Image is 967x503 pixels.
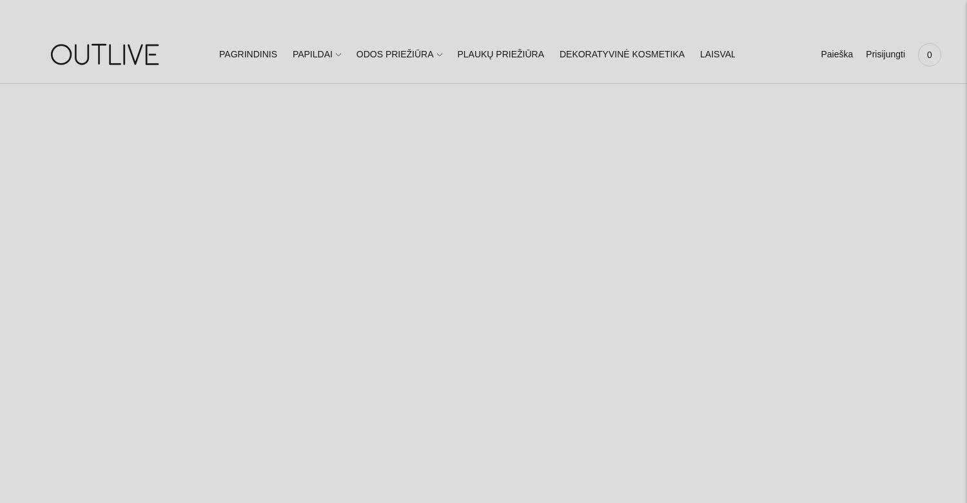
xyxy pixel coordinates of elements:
[219,41,277,69] a: PAGRINDINIS
[918,41,941,69] a: 0
[821,41,853,69] a: Paieška
[921,46,939,64] span: 0
[560,41,685,69] a: DEKORATYVINĖ KOSMETIKA
[357,41,442,69] a: ODOS PRIEŽIŪRA
[26,32,187,77] img: OUTLIVE
[293,41,341,69] a: PAPILDAI
[866,41,905,69] a: Prisijungti
[457,41,544,69] a: PLAUKŲ PRIEŽIŪRA
[700,41,770,69] a: LAISVALAIKIUI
